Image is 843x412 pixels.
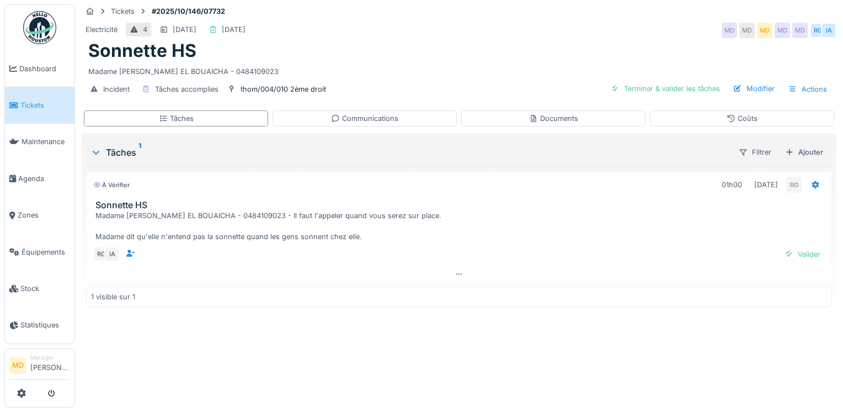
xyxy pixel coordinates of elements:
[780,247,825,262] div: Valider
[143,24,147,35] div: 4
[19,64,70,74] span: Dashboard
[529,113,578,124] div: Documents
[20,283,70,294] span: Stock
[22,247,70,257] span: Équipements
[722,179,742,190] div: 01h00
[792,23,808,38] div: MD
[111,6,135,17] div: Tickets
[5,307,74,344] a: Statistiques
[727,113,757,124] div: Coûts
[5,270,74,307] a: Stock
[103,84,130,94] div: Incident
[95,200,827,210] h3: Sonnette HS
[93,246,109,262] div: RG
[30,353,70,362] div: Manager
[91,292,135,302] div: 1 visible sur 1
[173,24,196,35] div: [DATE]
[821,23,836,38] div: IA
[155,84,218,94] div: Tâches accomplies
[775,23,790,38] div: MD
[739,23,755,38] div: MD
[757,23,772,38] div: MD
[86,24,118,35] div: Electricité
[5,197,74,234] a: Zones
[5,124,74,160] a: Maintenance
[222,24,246,35] div: [DATE]
[9,357,26,374] li: MD
[23,11,56,44] img: Badge_color-CXgf-gQk.svg
[5,87,74,123] a: Tickets
[147,6,230,17] strong: #2025/10/146/07732
[781,145,828,160] div: Ajouter
[159,113,194,124] div: Tâches
[606,81,724,96] div: Terminer & valider les tâches
[22,136,70,147] span: Maintenance
[20,100,70,110] span: Tickets
[5,50,74,87] a: Dashboard
[88,40,196,61] h1: Sonnette HS
[20,320,70,330] span: Statistiques
[95,210,827,242] div: Madame [PERSON_NAME] EL BOUAICHA - 0484109023 - Il faut l'appeler quand vous serez sur place. Mad...
[5,160,74,197] a: Agenda
[241,84,326,94] div: thom/004/010 2ème droit
[783,81,832,97] div: Actions
[93,181,130,190] div: À vérifier
[30,353,70,377] li: [PERSON_NAME]
[18,173,70,184] span: Agenda
[88,62,830,77] div: Madame [PERSON_NAME] EL BOUAICHA - 0484109023
[5,234,74,270] a: Équipements
[90,146,729,159] div: Tâches
[786,177,802,193] div: RG
[754,179,778,190] div: [DATE]
[331,113,398,124] div: Communications
[18,210,70,220] span: Zones
[722,23,737,38] div: MD
[138,146,141,159] sup: 1
[729,81,779,96] div: Modifier
[810,23,825,38] div: RG
[9,353,70,380] a: MD Manager[PERSON_NAME]
[104,246,120,262] div: IA
[734,144,776,160] div: Filtrer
